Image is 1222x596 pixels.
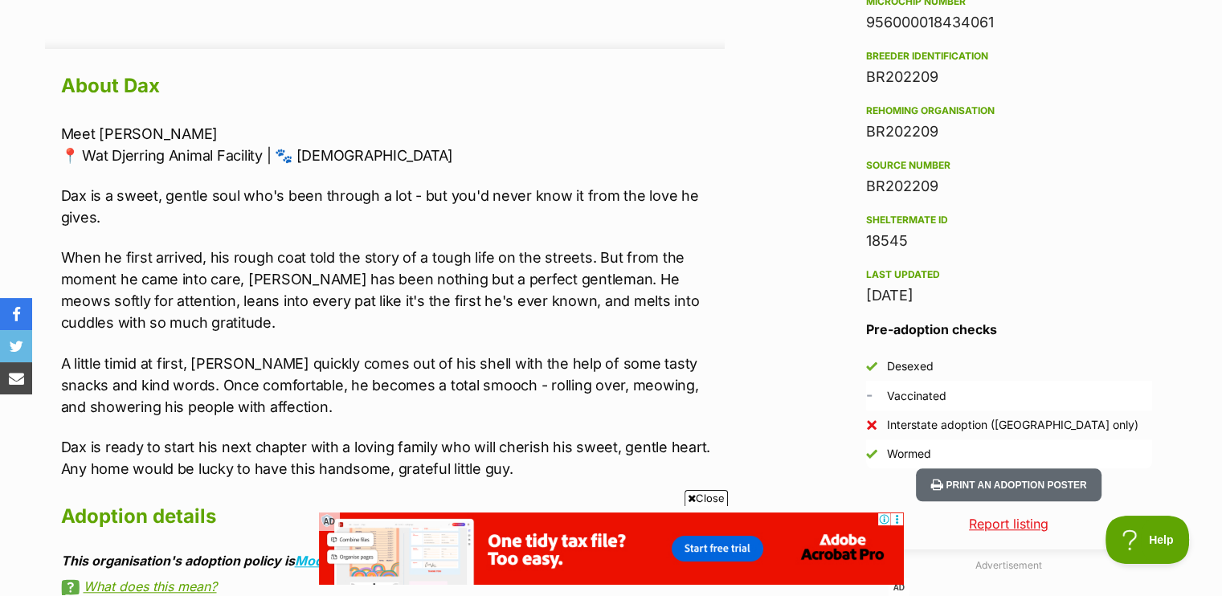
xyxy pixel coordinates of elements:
[866,66,1152,88] div: BR202209
[61,353,725,418] p: A little timid at first, [PERSON_NAME] quickly comes out of his shell with the help of some tasty...
[61,579,725,594] a: What does this mean?
[61,499,725,534] h2: Adoption details
[866,104,1152,117] div: Rehoming organisation
[887,446,931,462] div: Wormed
[295,553,357,569] a: Moderate
[866,419,877,431] img: No
[887,417,1138,433] div: Interstate adoption ([GEOGRAPHIC_DATA] only)
[866,120,1152,143] div: BR202209
[866,11,1152,34] div: 956000018434061
[866,361,877,372] img: Yes
[887,358,934,374] div: Desexed
[685,490,728,506] span: Close
[2,2,14,14] img: consumer-privacy-logo.png
[866,175,1152,198] div: BR202209
[61,123,725,166] p: Meet [PERSON_NAME] 📍 Wat Djerring Animal Facility | 🐾 [DEMOGRAPHIC_DATA]
[866,448,877,459] img: Yes
[611,587,611,588] iframe: Advertisement
[61,185,725,228] p: Dax is a sweet, gentle soul who's been through a lot - but you'd never know it from the love he g...
[866,214,1152,227] div: Sheltermate ID
[916,468,1101,501] button: Print an adoption poster
[866,387,873,404] span: Unknown
[1106,516,1190,564] iframe: Help Scout Beacon - Open
[319,512,340,531] span: AD
[866,320,1152,339] h3: Pre-adoption checks
[61,68,725,104] h2: About Dax
[61,553,725,568] div: This organisation's adoption policy is
[840,514,1178,533] a: Report listing
[61,247,725,333] p: When he first arrived, his rough coat told the story of a tough life on the streets. But from the...
[887,388,946,404] div: Vaccinated
[866,230,1152,252] div: 18545
[866,284,1152,307] div: [DATE]
[866,159,1152,172] div: Source number
[866,50,1152,63] div: Breeder identification
[61,436,725,480] p: Dax is ready to start his next chapter with a loving family who will cherish his sweet, gentle he...
[866,268,1152,281] div: Last updated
